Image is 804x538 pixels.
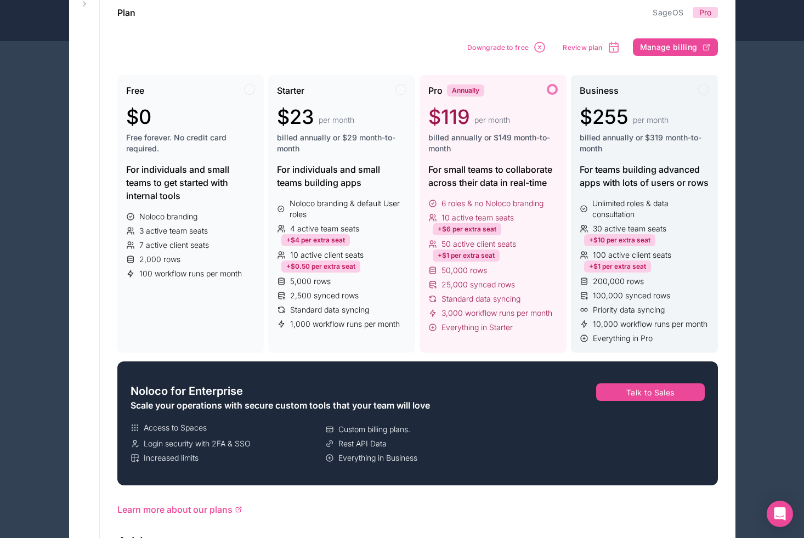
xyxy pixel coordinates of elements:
span: 3,000 workflow runs per month [441,308,552,319]
div: +$0.50 per extra seat [281,260,360,273]
span: 50 active client seats [441,239,516,250]
span: Increased limits [144,452,199,463]
span: Everything in Business [338,452,417,463]
span: $0 [126,106,151,128]
button: Review plan [559,37,624,58]
span: Review plan [563,43,602,52]
span: 100 workflow runs per month [139,268,242,279]
span: 10 active team seats [441,212,514,223]
span: Pro [428,84,443,97]
span: Everything in Starter [441,322,513,333]
span: Downgrade to free [467,43,529,52]
span: billed annually or $29 month-to-month [277,132,406,154]
div: For individuals and small teams building apps [277,163,406,189]
h1: Plan [117,6,135,19]
a: SageOS [653,8,683,17]
span: billed annually or $149 month-to-month [428,132,558,154]
span: Noloco branding [139,211,197,222]
span: Custom billing plans. [338,424,410,435]
span: 1,000 workflow runs per month [290,319,400,330]
span: 25,000 synced rows [441,279,515,290]
span: Priority data syncing [593,304,665,315]
span: Noloco for Enterprise [131,383,243,399]
span: 30 active team seats [593,223,666,234]
span: Free forever. No credit card required. [126,132,256,154]
div: Annually [447,84,484,97]
div: For teams building advanced apps with lots of users or rows [580,163,709,189]
div: +$10 per extra seat [584,234,655,246]
span: 3 active team seats [139,225,208,236]
span: Standard data syncing [290,304,369,315]
span: Free [126,84,144,97]
span: Noloco branding & default User roles [290,198,406,220]
span: per month [474,115,510,126]
button: Downgrade to free [463,37,550,58]
span: Business [580,84,619,97]
div: Scale your operations with secure custom tools that your team will love [131,399,516,412]
div: +$6 per extra seat [433,223,501,235]
button: Talk to Sales [596,383,705,401]
span: Everything in Pro [593,333,653,344]
div: +$1 per extra seat [433,250,500,262]
span: 200,000 rows [593,276,644,287]
span: 4 active team seats [290,223,359,234]
span: Learn more about our plans [117,503,233,516]
button: Manage billing [633,38,718,56]
span: 10,000 workflow runs per month [593,319,707,330]
span: Manage billing [640,42,698,52]
span: 5,000 rows [290,276,331,287]
div: For individuals and small teams to get started with internal tools [126,163,256,202]
span: Pro [699,7,711,18]
span: 10 active client seats [290,250,364,260]
span: 50,000 rows [441,265,487,276]
span: Rest API Data [338,438,387,449]
span: 7 active client seats [139,240,209,251]
span: $23 [277,106,314,128]
span: billed annually or $319 month-to-month [580,132,709,154]
span: Login security with 2FA & SSO [144,438,251,449]
div: +$1 per extra seat [584,260,651,273]
span: per month [633,115,669,126]
a: Learn more about our plans [117,503,718,516]
div: Open Intercom Messenger [767,501,793,527]
div: For small teams to collaborate across their data in real-time [428,163,558,189]
div: +$4 per extra seat [281,234,350,246]
span: 100 active client seats [593,250,671,260]
span: $255 [580,106,629,128]
span: Unlimited roles & data consultation [592,198,709,220]
span: $119 [428,106,470,128]
span: Standard data syncing [441,293,520,304]
span: 100,000 synced rows [593,290,670,301]
span: 2,500 synced rows [290,290,359,301]
span: Access to Spaces [144,422,207,433]
span: 2,000 rows [139,254,180,265]
span: 6 roles & no Noloco branding [441,198,543,209]
span: Starter [277,84,304,97]
span: per month [319,115,354,126]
